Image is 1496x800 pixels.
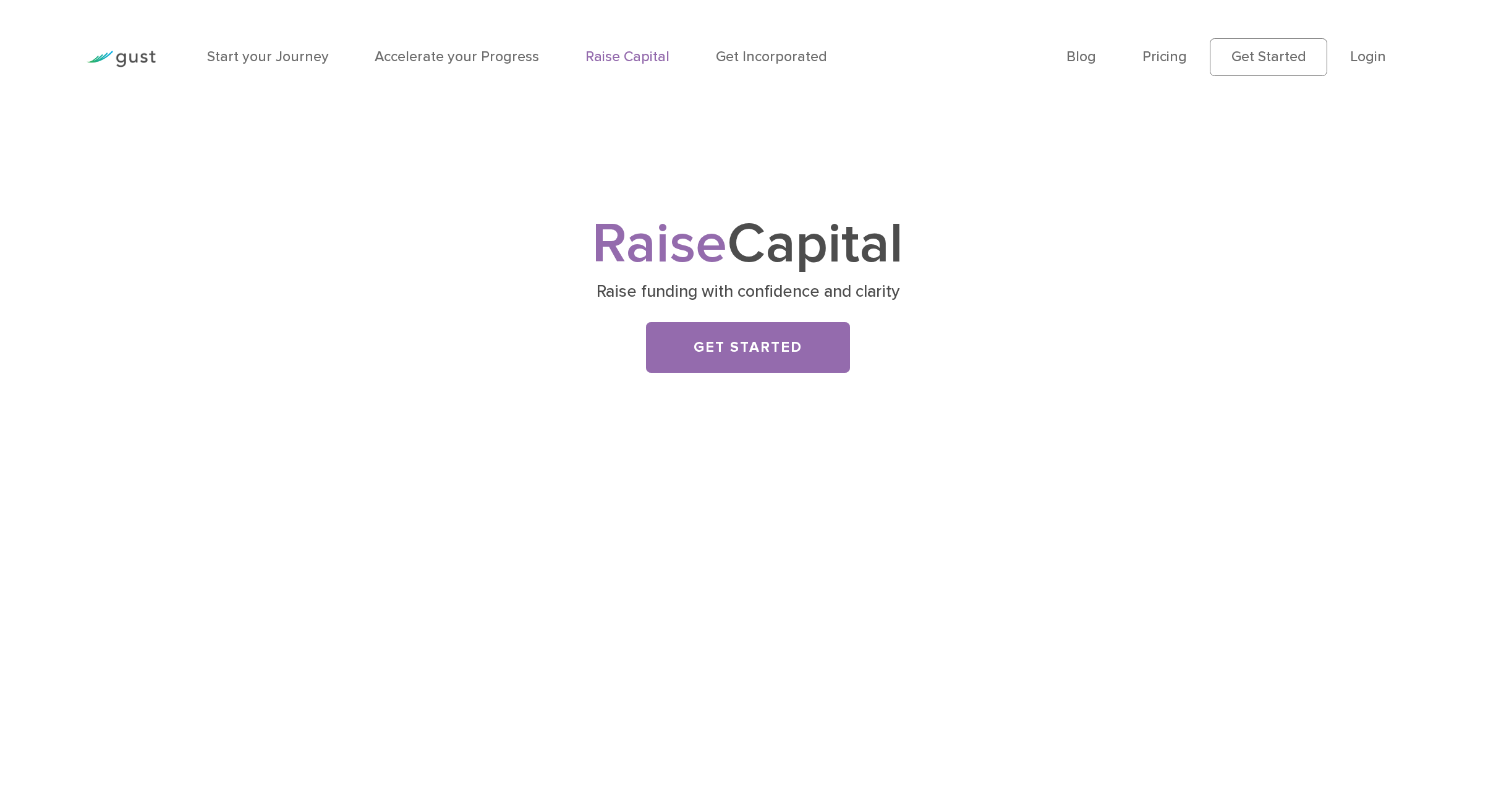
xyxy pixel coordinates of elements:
[646,322,850,373] a: Get Started
[1210,38,1327,76] a: Get Started
[592,211,727,277] span: Raise
[440,281,1056,303] p: Raise funding with confidence and clarity
[1350,48,1386,65] a: Login
[716,48,827,65] a: Get Incorporated
[375,48,539,65] a: Accelerate your Progress
[1066,48,1096,65] a: Blog
[434,219,1063,270] h1: Capital
[1142,48,1187,65] a: Pricing
[585,48,669,65] a: Raise Capital
[207,48,329,65] a: Start your Journey
[87,51,156,67] img: Gust Logo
